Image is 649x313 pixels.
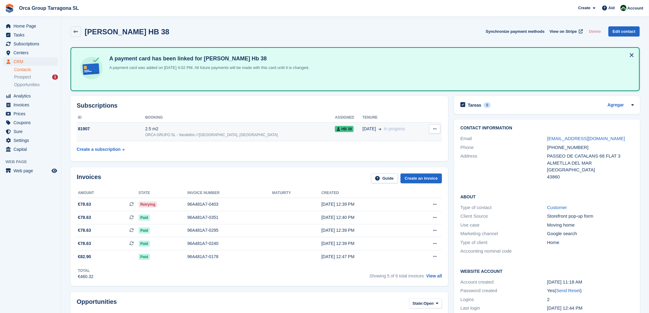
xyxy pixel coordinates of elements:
[51,167,58,174] a: Store Preview
[14,74,58,80] a: Prospect 1
[140,202,156,207] font: Retrying
[78,191,94,195] font: Amount
[578,6,590,10] font: Create
[370,273,424,278] font: Showing 5 of 6 total invoices
[78,228,91,233] font: €78.63
[555,288,556,293] font: (
[13,168,33,173] font: Web page
[14,67,31,72] font: Contacts
[550,29,577,34] font: View on Stripe
[460,269,502,274] font: Website account
[78,254,91,259] font: €82.90
[460,153,477,158] font: Address
[426,273,442,278] a: View all
[547,160,592,166] font: ALMETLLA DEL MAR
[109,55,267,62] font: A payment card has been linked for [PERSON_NAME] Hb 38
[140,242,148,246] font: Paid
[382,176,394,181] font: Guide
[140,216,148,220] font: Paid
[78,269,90,273] font: Total
[3,101,58,109] a: menu
[13,111,25,116] font: Prices
[486,29,545,34] font: Synchronize payment methods
[145,133,278,137] font: ORCA GRUPO SL - Vandellòs i l'[GEOGRAPHIC_DATA], [GEOGRAPHIC_DATA]
[77,174,101,180] font: Invoices
[187,241,218,246] font: 96A481A7-0240
[413,301,424,306] font: State:
[547,279,582,284] font: [DATE] 11:18 AM
[547,213,593,219] font: Storefront pop-up form
[13,94,31,98] font: Analytics
[17,3,81,13] a: Orca Group Tarragona SL
[109,65,309,70] font: A payment card was added on [DATE] 4:02 PM. All future payments will be made with this card until...
[405,176,438,181] font: Create an invoice
[272,191,291,195] font: Maturity
[460,297,474,302] font: Logins
[13,59,23,64] font: CRM
[363,126,376,131] font: [DATE]
[78,115,82,120] font: ID
[77,298,117,305] font: Opportunities
[54,75,56,79] font: 1
[139,191,150,195] font: State
[460,231,498,236] font: Marketing channel
[13,120,31,125] font: Coupons
[628,6,643,10] font: Account
[460,240,487,245] font: Type of client
[3,145,58,154] a: menu
[321,254,355,259] font: [DATE] 12:47 PM
[14,82,58,88] a: Opportunities
[187,202,218,207] font: 96A481A7-0403
[371,174,398,184] a: Guide
[187,228,218,233] font: 96A481A7-0295
[556,288,580,293] a: Send Reset
[85,28,169,36] font: [PERSON_NAME] HB 38
[547,222,575,227] font: Moving home
[13,138,29,143] font: Settings
[187,215,218,220] font: 96A481A7-0351
[187,191,220,195] font: Invoice number
[3,166,58,175] a: menu
[19,6,79,11] font: Orca Group Tarragona SL
[14,67,58,73] a: Contacts
[335,115,354,120] font: Assigned
[13,129,23,134] font: Sure
[13,147,27,152] font: Capital
[3,48,58,57] a: menu
[78,241,91,246] font: €78.63
[468,102,481,108] h2: Tareas
[384,126,405,131] font: In progress
[13,102,29,107] font: Invoices
[460,288,497,293] font: Password created
[78,274,94,279] font: €460.32
[13,50,29,55] font: Centers
[460,136,472,141] font: Email
[547,231,577,236] font: Google search
[3,109,58,118] a: menu
[547,174,560,179] font: 43860
[140,255,148,259] font: Paid
[460,145,474,150] font: Phone
[3,127,58,136] a: menu
[460,248,512,254] font: Accounting nominal code
[3,57,58,66] a: menu
[608,102,624,109] a: Agregar
[14,74,31,79] font: Prospect
[13,41,39,46] font: Subscriptions
[321,202,355,207] font: [DATE] 12:39 PM
[613,29,636,34] font: Edit contact
[547,240,559,245] font: Home
[401,174,442,184] a: Create an invoice
[547,145,589,150] font: [PHONE_NUMBER]
[484,102,491,108] div: 0
[79,55,104,81] img: card-linked-ebf98d0992dc2aeb22e95c0e3c79077019eb2392cfd83c6a337811c24bc77127.svg
[580,288,582,293] font: )
[321,215,355,220] font: [DATE] 12:40 PM
[3,40,58,48] a: menu
[78,215,91,220] font: €78.63
[3,31,58,39] a: menu
[547,167,595,172] font: [GEOGRAPHIC_DATA]
[3,92,58,100] a: menu
[3,22,58,30] a: menu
